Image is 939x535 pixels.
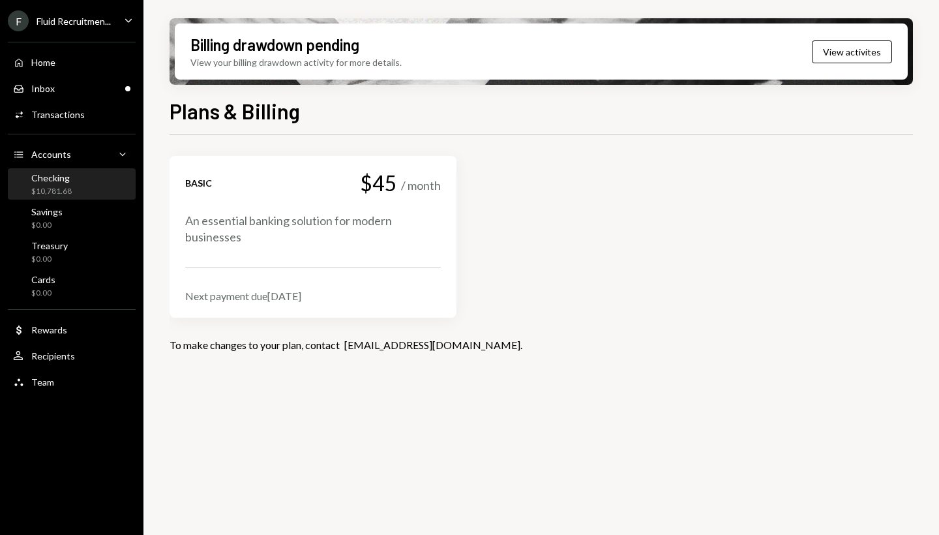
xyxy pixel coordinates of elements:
a: [EMAIL_ADDRESS][DOMAIN_NAME] [344,339,520,352]
a: Treasury$0.00 [8,236,136,267]
div: $0.00 [31,220,63,231]
h1: Plans & Billing [170,98,300,124]
div: $0.00 [31,254,68,265]
div: Team [31,376,54,388]
a: Transactions [8,102,136,126]
a: Cards$0.00 [8,270,136,301]
div: Fluid Recruitmen... [37,16,111,27]
a: Savings$0.00 [8,202,136,234]
div: / month [401,177,441,194]
div: $45 [360,172,397,194]
div: Cards [31,274,55,285]
div: Rewards [31,324,67,335]
div: Billing drawdown pending [190,34,359,55]
div: An essential banking solution for modern businesses [185,213,441,245]
div: Transactions [31,109,85,120]
button: View activites [812,40,892,63]
div: $10,781.68 [31,186,72,197]
div: Savings [31,206,63,217]
div: Treasury [31,240,68,251]
a: Home [8,50,136,74]
div: Checking [31,172,72,183]
div: Next payment due [DATE] [185,290,441,302]
a: Rewards [8,318,136,341]
div: To make changes to your plan, contact . [170,339,913,351]
div: View your billing drawdown activity for more details. [190,55,402,69]
div: F [8,10,29,31]
a: Team [8,370,136,393]
div: Home [31,57,55,68]
a: Recipients [8,344,136,367]
div: Accounts [31,149,71,160]
a: Accounts [8,142,136,166]
a: Inbox [8,76,136,100]
div: Inbox [31,83,55,94]
div: $0.00 [31,288,55,299]
a: Checking$10,781.68 [8,168,136,200]
div: Recipients [31,350,75,361]
div: Basic [185,177,212,189]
